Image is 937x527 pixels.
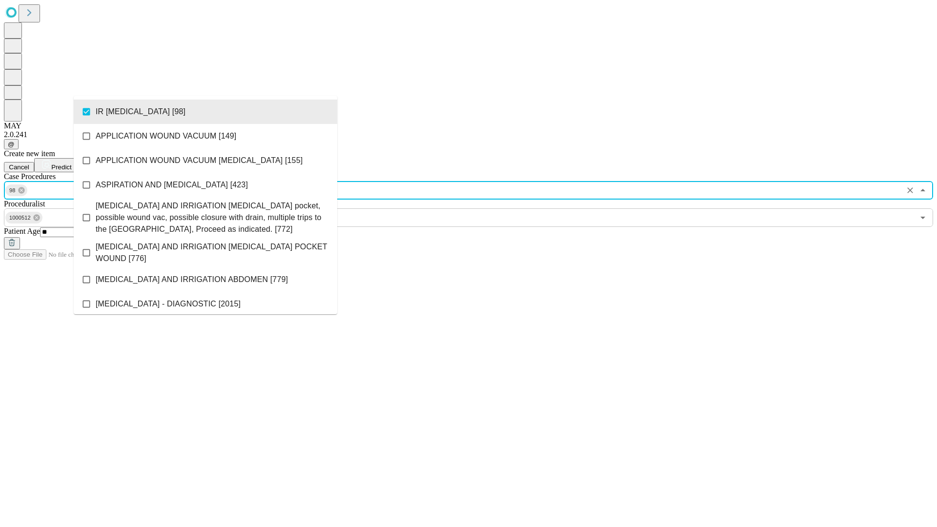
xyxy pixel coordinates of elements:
[96,155,303,166] span: APPLICATION WOUND VACUUM [MEDICAL_DATA] [155]
[4,130,933,139] div: 2.0.241
[5,184,27,196] div: 98
[8,141,15,148] span: @
[4,200,45,208] span: Proceduralist
[5,212,42,223] div: 1000512
[96,241,329,264] span: [MEDICAL_DATA] AND IRRIGATION [MEDICAL_DATA] POCKET WOUND [776]
[96,106,185,118] span: IR [MEDICAL_DATA] [98]
[4,149,55,158] span: Create new item
[96,298,241,310] span: [MEDICAL_DATA] - DIAGNOSTIC [2015]
[4,162,34,172] button: Cancel
[903,183,917,197] button: Clear
[96,274,288,285] span: [MEDICAL_DATA] AND IRRIGATION ABDOMEN [779]
[4,122,933,130] div: MAY
[96,200,329,235] span: [MEDICAL_DATA] AND IRRIGATION [MEDICAL_DATA] pocket, possible wound vac, possible closure with dr...
[916,183,930,197] button: Close
[34,158,79,172] button: Predict
[4,172,56,181] span: Scheduled Procedure
[96,179,248,191] span: ASPIRATION AND [MEDICAL_DATA] [423]
[4,139,19,149] button: @
[96,130,236,142] span: APPLICATION WOUND VACUUM [149]
[9,163,29,171] span: Cancel
[4,227,40,235] span: Patient Age
[5,185,20,196] span: 98
[916,211,930,224] button: Open
[51,163,71,171] span: Predict
[5,212,35,223] span: 1000512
